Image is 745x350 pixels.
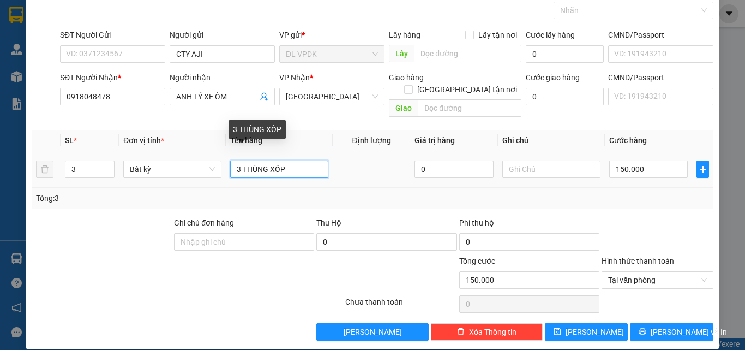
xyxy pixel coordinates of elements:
div: CMND/Passport [608,29,713,41]
span: delete [457,328,465,336]
span: Bất kỳ [130,161,215,177]
span: Lấy tận nơi [474,29,521,41]
span: Tại văn phòng [608,272,707,288]
div: Người nhận [170,72,275,84]
span: save [554,328,561,336]
button: printer[PERSON_NAME] và In [630,323,713,341]
div: CMND/Passport [608,72,713,84]
div: SĐT Người Gửi [60,29,165,41]
input: Ghi Chú [502,161,600,178]
span: Cước hàng [609,136,647,145]
b: Gửi khách hàng [67,16,108,67]
span: Giá trị hàng [414,136,455,145]
span: [PERSON_NAME] [344,326,402,338]
span: printer [639,328,646,336]
label: Cước giao hàng [526,73,580,82]
span: [PERSON_NAME] [566,326,624,338]
button: delete [36,161,53,178]
span: Định lượng [352,136,390,145]
div: Tổng: 3 [36,192,289,204]
b: Phúc An Express [14,70,57,141]
span: ĐL VPDK [286,46,378,62]
button: save[PERSON_NAME] [545,323,628,341]
input: Cước lấy hàng [526,45,604,63]
span: Đơn vị tính [123,136,164,145]
th: Ghi chú [498,130,605,151]
input: Dọc đường [418,99,521,117]
span: VP Nhận [279,73,310,82]
span: Thu Hộ [316,218,341,227]
b: [DOMAIN_NAME] [92,41,150,50]
div: Chưa thanh toán [344,296,458,315]
div: Phí thu hộ [459,217,599,233]
label: Hình thức thanh toán [602,257,674,265]
span: user-add [260,92,268,101]
div: SĐT Người Nhận [60,72,165,84]
input: 0 [414,161,493,178]
span: plus [697,165,708,174]
input: Cước giao hàng [526,88,604,105]
img: logo.jpg [118,14,145,40]
div: 3 THÙNG XỐP [229,120,286,139]
span: Lấy hàng [389,31,420,39]
span: ĐL Quận 1 [286,88,378,105]
button: [PERSON_NAME] [316,323,428,341]
span: Giao [389,99,418,117]
span: Lấy [389,45,414,62]
li: (c) 2017 [92,52,150,66]
span: [PERSON_NAME] và In [651,326,727,338]
input: Dọc đường [414,45,521,62]
span: Giao hàng [389,73,424,82]
span: SL [65,136,74,145]
span: [GEOGRAPHIC_DATA] tận nơi [413,84,521,96]
button: deleteXóa Thông tin [431,323,543,341]
input: VD: Bàn, Ghế [230,161,328,178]
input: Ghi chú đơn hàng [174,233,314,251]
button: plus [696,161,709,178]
div: Người gửi [170,29,275,41]
label: Ghi chú đơn hàng [174,218,234,227]
span: Tổng cước [459,257,495,265]
div: VP gửi [279,29,384,41]
img: logo.jpg [14,14,68,68]
label: Cước lấy hàng [526,31,575,39]
span: Xóa Thông tin [469,326,516,338]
